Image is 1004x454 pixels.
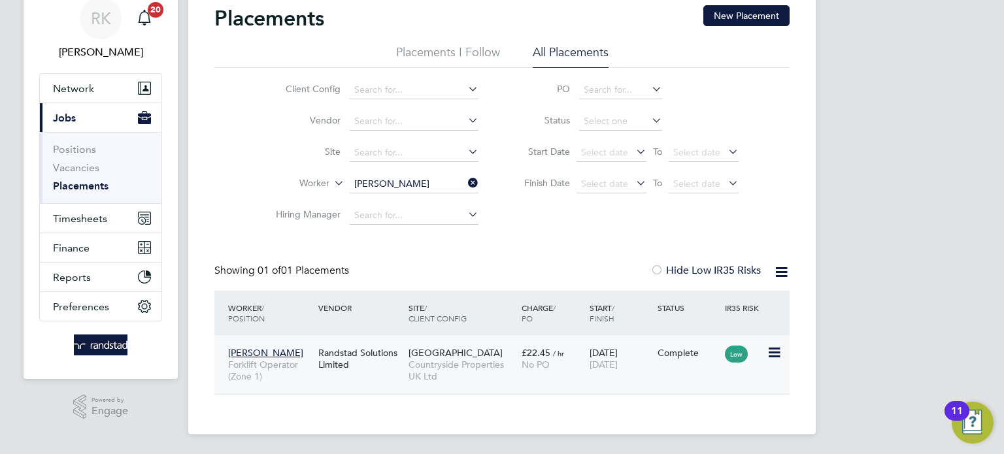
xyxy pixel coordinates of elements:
div: Status [654,296,722,319]
label: Status [511,114,570,126]
div: Start [586,296,654,330]
span: Network [53,82,94,95]
input: Search for... [579,81,662,99]
input: Search for... [350,112,478,131]
span: Preferences [53,300,109,313]
div: 11 [951,411,963,428]
div: [DATE] [586,340,654,377]
div: Showing [214,264,352,278]
button: Reports [40,263,161,291]
span: / PO [522,302,556,323]
span: [GEOGRAPHIC_DATA] [409,347,503,359]
span: No PO [522,359,550,370]
div: IR35 Risk [722,296,767,319]
span: Forklift Operator (Zone 1) [228,359,312,382]
input: Search for... [350,206,478,225]
div: Jobs [40,132,161,203]
span: Select date [581,178,628,189]
span: [DATE] [590,359,618,370]
label: Vendor [265,114,341,126]
span: Countryside Properties UK Ltd [409,359,515,382]
span: Select date [581,146,628,158]
span: / hr [553,348,564,358]
span: / Client Config [409,302,467,323]
button: Timesheets [40,204,161,233]
div: Complete [658,347,719,359]
label: Start Date [511,146,570,157]
button: Network [40,74,161,103]
span: 01 Placements [258,264,349,277]
label: Worker [254,177,329,190]
span: / Position [228,302,265,323]
input: Search for... [350,81,478,99]
span: Russell Kerley [39,44,162,60]
span: 20 [148,2,163,18]
span: Low [725,346,748,363]
input: Search for... [350,144,478,162]
span: RK [91,10,111,27]
span: Select date [673,178,720,189]
label: Hiring Manager [265,208,341,220]
label: Hide Low IR35 Risks [650,264,761,277]
button: New Placement [703,5,790,26]
span: Powered by [92,395,128,406]
label: Site [265,146,341,157]
span: Engage [92,406,128,417]
label: Finish Date [511,177,570,189]
a: [PERSON_NAME]Forklift Operator (Zone 1)Randstad Solutions Limited[GEOGRAPHIC_DATA]Countryside Pro... [225,340,790,351]
button: Open Resource Center, 11 new notifications [952,402,994,444]
li: All Placements [533,44,609,68]
a: Placements [53,180,109,192]
a: Positions [53,143,96,155]
input: Select one [579,112,662,131]
span: / Finish [590,302,614,323]
span: Timesheets [53,212,107,225]
div: Vendor [315,296,405,319]
span: Reports [53,271,91,284]
button: Finance [40,233,161,262]
span: £22.45 [522,347,550,359]
label: Client Config [265,83,341,95]
a: Vacancies [53,161,99,174]
a: Go to home page [39,334,162,355]
div: Site [405,296,518,330]
input: Search for... [350,175,478,193]
span: 01 of [258,264,281,277]
span: Jobs [53,112,76,124]
span: To [649,174,666,191]
label: PO [511,83,570,95]
a: Powered byEngage [73,395,129,419]
h2: Placements [214,5,324,31]
span: To [649,143,666,160]
li: Placements I Follow [396,44,500,68]
span: Finance [53,242,90,254]
img: randstad-logo-retina.png [74,334,128,355]
span: Select date [673,146,720,158]
button: Jobs [40,103,161,132]
div: Worker [225,296,315,330]
span: [PERSON_NAME] [228,347,303,359]
div: Randstad Solutions Limited [315,340,405,377]
button: Preferences [40,292,161,321]
div: Charge [518,296,586,330]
